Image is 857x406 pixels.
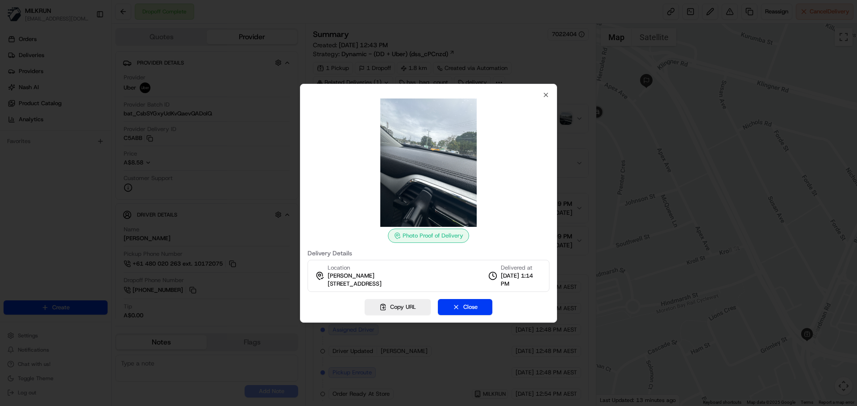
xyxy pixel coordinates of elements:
button: Copy URL [365,299,431,315]
label: Delivery Details [308,250,549,256]
span: [DATE] 1:14 PM [501,272,542,288]
img: photo_proof_of_delivery image [364,98,493,227]
span: Location [328,264,350,272]
div: Photo Proof of Delivery [388,229,469,243]
span: [PERSON_NAME] [328,272,374,280]
span: Delivered at [501,264,542,272]
button: Close [438,299,492,315]
span: [STREET_ADDRESS] [328,280,382,288]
